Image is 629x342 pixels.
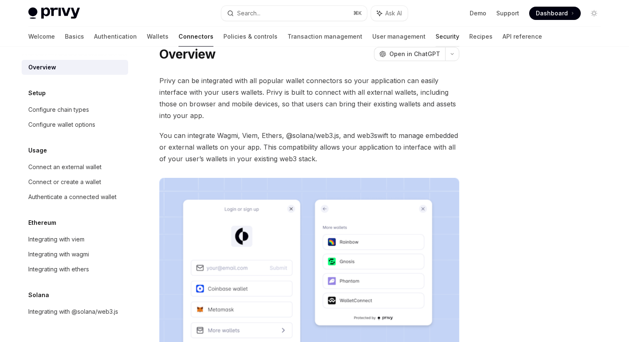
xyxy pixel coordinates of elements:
[503,27,542,47] a: API reference
[22,175,128,189] a: Connect or create a wallet
[159,130,459,165] span: You can integrate Wagmi, Viem, Ethers, @solana/web3.js, and web3swift to manage embedded or exter...
[22,60,128,75] a: Overview
[28,192,116,202] div: Authenticate a connected wallet
[28,7,80,19] img: light logo
[287,27,362,47] a: Transaction management
[237,8,260,18] div: Search...
[470,9,486,17] a: Demo
[22,160,128,175] a: Connect an external wallet
[221,6,367,21] button: Search...⌘K
[372,27,426,47] a: User management
[353,10,362,17] span: ⌘ K
[28,145,47,155] h5: Usage
[147,27,168,47] a: Wallets
[28,105,89,115] div: Configure chain types
[28,27,55,47] a: Welcome
[94,27,137,47] a: Authentication
[385,9,402,17] span: Ask AI
[28,177,101,187] div: Connect or create a wallet
[28,234,84,244] div: Integrating with viem
[587,7,601,20] button: Toggle dark mode
[496,9,519,17] a: Support
[28,62,56,72] div: Overview
[536,9,568,17] span: Dashboard
[22,189,128,204] a: Authenticate a connected wallet
[22,247,128,262] a: Integrating with wagmi
[371,6,408,21] button: Ask AI
[374,47,445,61] button: Open in ChatGPT
[469,27,493,47] a: Recipes
[65,27,84,47] a: Basics
[178,27,213,47] a: Connectors
[28,264,89,274] div: Integrating with ethers
[22,117,128,132] a: Configure wallet options
[22,102,128,117] a: Configure chain types
[223,27,277,47] a: Policies & controls
[159,75,459,121] span: Privy can be integrated with all popular wallet connectors so your application can easily interfa...
[22,304,128,319] a: Integrating with @solana/web3.js
[28,88,46,98] h5: Setup
[436,27,459,47] a: Security
[159,47,215,62] h1: Overview
[28,307,118,317] div: Integrating with @solana/web3.js
[389,50,440,58] span: Open in ChatGPT
[22,262,128,277] a: Integrating with ethers
[28,249,89,259] div: Integrating with wagmi
[22,232,128,247] a: Integrating with viem
[529,7,581,20] a: Dashboard
[28,162,102,172] div: Connect an external wallet
[28,120,95,130] div: Configure wallet options
[28,290,49,300] h5: Solana
[28,218,56,228] h5: Ethereum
